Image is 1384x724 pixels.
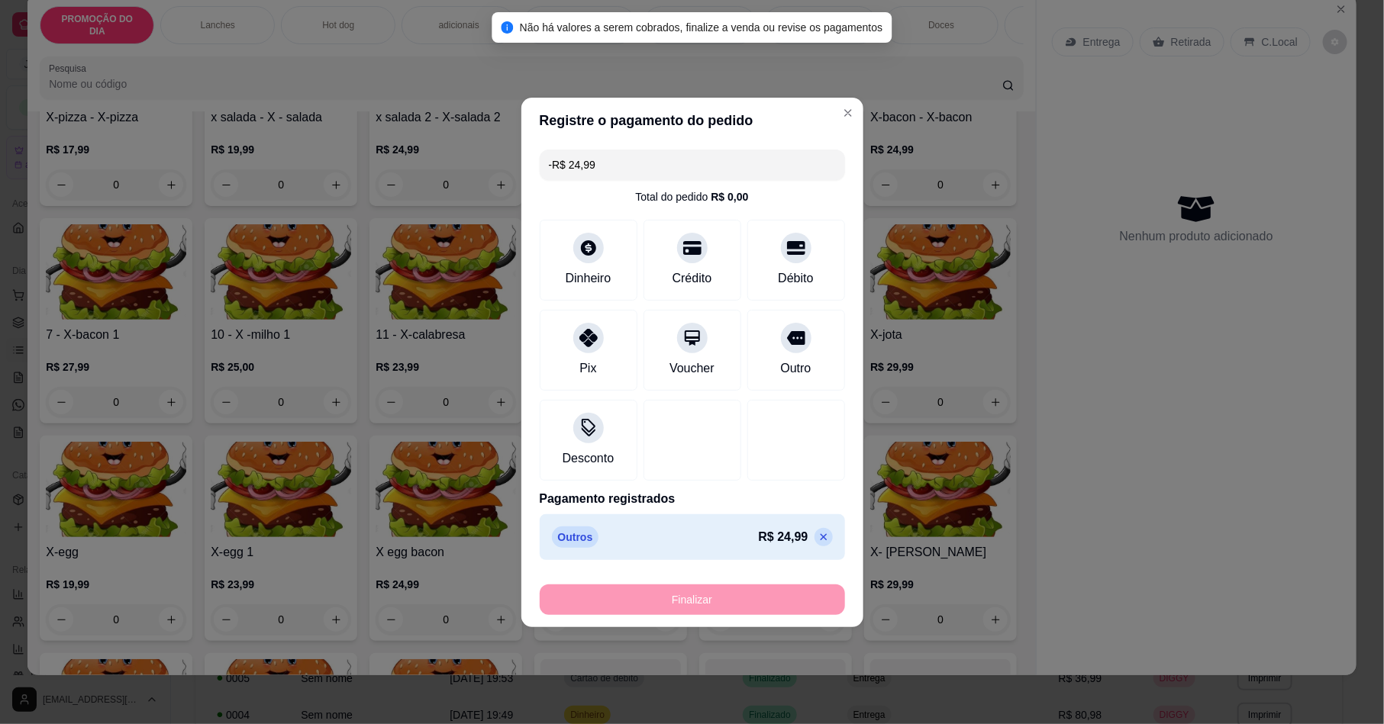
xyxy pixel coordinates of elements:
p: Pagamento registrados [540,490,845,508]
div: Dinheiro [566,269,611,288]
input: Ex.: hambúrguer de cordeiro [549,150,836,180]
button: Close [836,101,860,125]
div: Voucher [669,359,715,378]
p: Outros [552,526,599,548]
p: R$ 24,99 [759,528,808,546]
span: info-circle [502,21,514,34]
div: Outro [780,359,811,378]
div: Desconto [563,449,615,468]
div: Total do pedido [635,189,748,204]
div: R$ 0,00 [711,189,748,204]
header: Registre o pagamento do pedido [521,98,863,143]
div: Pix [579,359,596,378]
div: Débito [778,269,813,288]
div: Crédito [673,269,712,288]
span: Não há valores a serem cobrados, finalize a venda ou revise os pagamentos [520,21,883,34]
